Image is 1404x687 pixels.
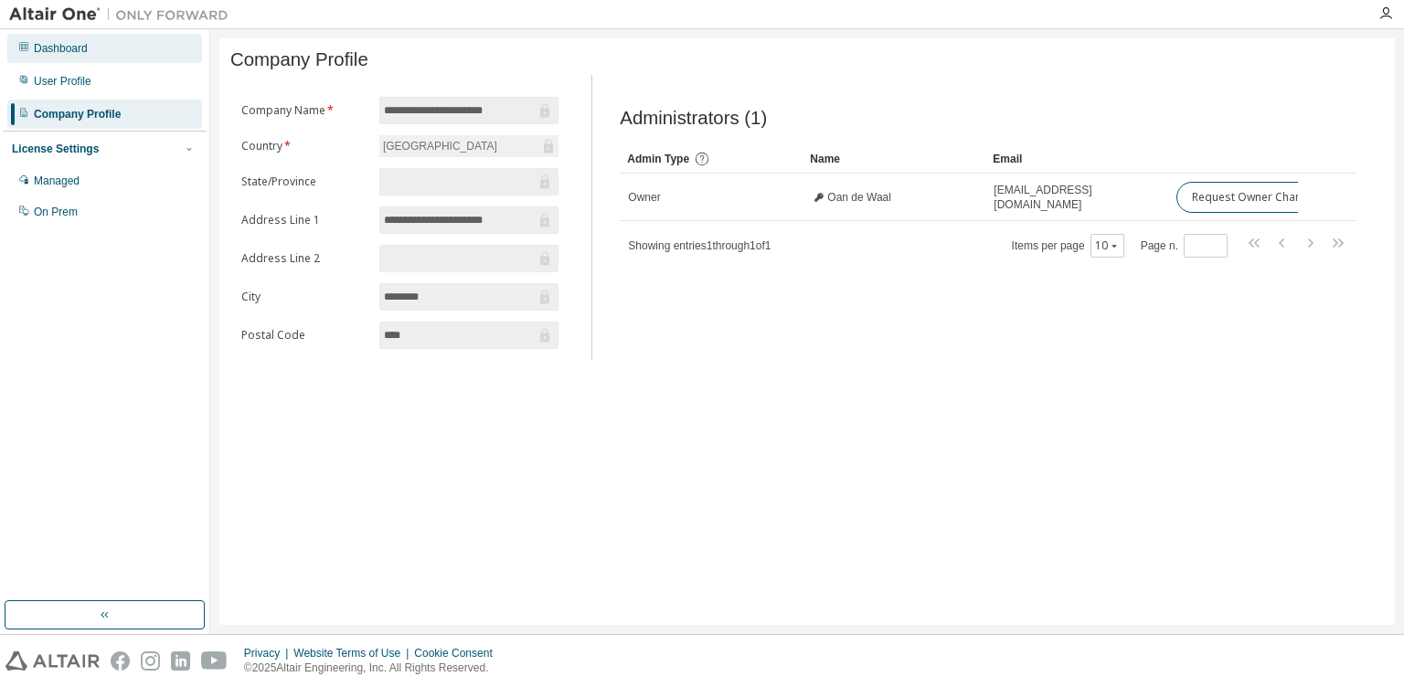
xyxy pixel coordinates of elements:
[627,153,689,165] span: Admin Type
[241,103,368,118] label: Company Name
[34,205,78,219] div: On Prem
[244,646,293,661] div: Privacy
[1141,234,1228,258] span: Page n.
[293,646,414,661] div: Website Terms of Use
[241,290,368,304] label: City
[827,190,891,205] span: Oan de Waal
[111,651,130,671] img: facebook.svg
[1095,238,1120,253] button: 10
[414,646,503,661] div: Cookie Consent
[5,651,100,671] img: altair_logo.svg
[34,107,121,122] div: Company Profile
[171,651,190,671] img: linkedin.svg
[620,108,767,129] span: Administrators (1)
[380,136,500,156] div: [GEOGRAPHIC_DATA]
[230,49,368,70] span: Company Profile
[141,651,160,671] img: instagram.svg
[994,183,1160,212] span: [EMAIL_ADDRESS][DOMAIN_NAME]
[810,144,978,174] div: Name
[201,651,228,671] img: youtube.svg
[241,174,368,189] label: State/Province
[993,144,1161,174] div: Email
[1176,182,1331,213] button: Request Owner Change
[244,661,504,676] p: © 2025 Altair Engineering, Inc. All Rights Reserved.
[628,190,660,205] span: Owner
[379,135,558,157] div: [GEOGRAPHIC_DATA]
[241,213,368,227] label: Address Line 1
[628,239,771,252] span: Showing entries 1 through 1 of 1
[241,139,368,153] label: Country
[241,328,368,343] label: Postal Code
[34,74,91,89] div: User Profile
[241,251,368,266] label: Address Line 2
[34,174,80,188] div: Managed
[12,142,99,156] div: License Settings
[9,5,238,24] img: Altair One
[1012,234,1124,258] span: Items per page
[34,41,88,56] div: Dashboard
